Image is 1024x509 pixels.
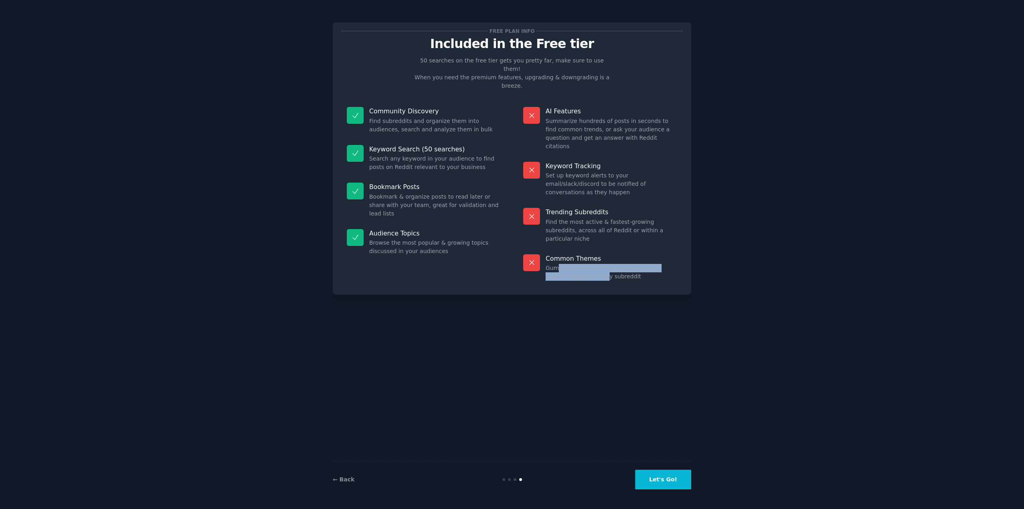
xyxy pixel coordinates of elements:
[369,183,501,191] p: Bookmark Posts
[546,254,677,263] p: Common Themes
[546,162,677,170] p: Keyword Tracking
[369,145,501,153] p: Keyword Search (50 searches)
[546,264,677,281] dd: GummySearch identifies pain points and solution requests in any subreddit
[546,117,677,151] dd: Summarize hundreds of posts in seconds to find common trends, or ask your audience a question and...
[369,155,501,171] dd: Search any keyword in your audience to find posts on Reddit relevant to your business
[635,470,691,489] button: Let's Go!
[546,218,677,243] dd: Find the most active & fastest-growing subreddits, across all of Reddit or within a particular niche
[546,107,677,115] p: AI Features
[333,476,354,483] a: ← Back
[341,37,683,51] p: Included in the Free tier
[411,56,613,90] p: 50 searches on the free tier gets you pretty far, make sure to use them! When you need the premiu...
[369,229,501,237] p: Audience Topics
[369,193,501,218] dd: Bookmark & organize posts to read later or share with your team, great for validation and lead lists
[369,107,501,115] p: Community Discovery
[369,117,501,134] dd: Find subreddits and organize them into audiences, search and analyze them in bulk
[369,239,501,256] dd: Browse the most popular & growing topics discussed in your audiences
[546,171,677,197] dd: Set up keyword alerts to your email/slack/discord to be notified of conversations as they happen
[546,208,677,216] p: Trending Subreddits
[488,27,536,35] span: Free plan info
